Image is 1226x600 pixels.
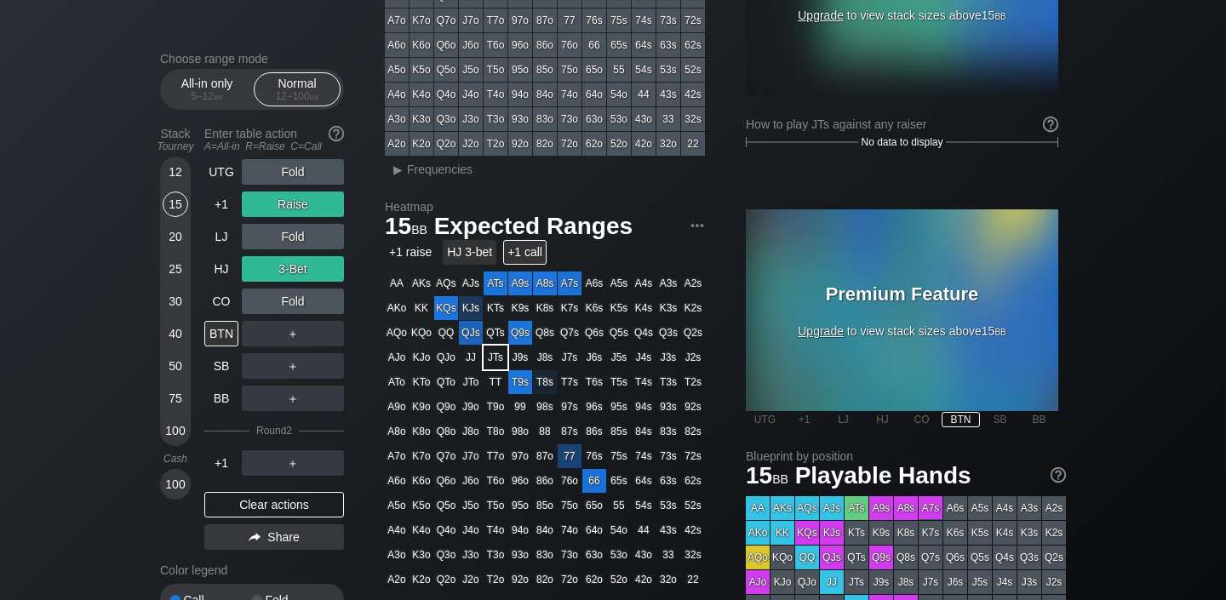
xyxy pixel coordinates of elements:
div: Stack [153,120,198,159]
div: A7o [385,444,409,468]
div: Q2o [434,132,458,156]
img: ellipsis.fd386fe8.svg [688,216,707,235]
div: 86o [533,469,557,493]
div: 75s [607,9,631,32]
div: 20 [163,224,188,249]
div: 72s [681,9,705,32]
div: T9s [508,370,532,394]
div: 93o [508,107,532,131]
div: 43o [632,107,656,131]
div: UTG [204,159,238,185]
div: A7o [385,9,409,32]
div: 64s [632,33,656,57]
div: 99 [508,395,532,419]
div: A3o [385,107,409,131]
h3: Premium Feature [796,283,1009,306]
div: CO [902,412,941,427]
div: J6s [582,346,606,369]
div: UTG [746,412,784,427]
div: +1 [204,191,238,217]
div: A5o [385,58,409,82]
div: 100 [163,418,188,443]
div: Q9s [508,321,532,345]
div: HJ [204,256,238,282]
div: Q6o [434,33,458,57]
div: K4o [410,83,433,106]
div: 62o [582,132,606,156]
div: K4o [410,518,433,542]
div: 75o [558,494,581,517]
div: 77 [558,9,581,32]
div: 73s [656,9,680,32]
div: 87s [558,420,581,443]
div: K5o [410,494,433,517]
span: bb [214,90,223,102]
span: bb [772,468,788,487]
div: AA [385,271,409,295]
div: 54s [632,58,656,82]
div: T2s [681,370,705,394]
div: KK [410,296,433,320]
div: 12 [163,159,188,185]
div: T5o [484,494,507,517]
div: A9s [869,496,893,520]
div: Q6s [582,321,606,345]
div: 52o [607,132,631,156]
div: 43s [656,83,680,106]
div: A2s [681,271,705,295]
div: 65o [582,58,606,82]
div: A7s [919,496,942,520]
div: HJ 3-bet [443,240,496,265]
span: bb [411,219,427,237]
div: T7s [558,370,581,394]
div: A4s [993,496,1017,520]
div: Cash [153,453,198,465]
div: BB [1020,412,1058,427]
div: 5 – 12 [171,90,243,102]
div: Q4o [434,83,458,106]
div: 76s [582,9,606,32]
h2: Blueprint by position [746,449,1066,463]
div: AKo [385,296,409,320]
div: 85o [533,58,557,82]
div: KQs [434,296,458,320]
div: 66 [582,33,606,57]
div: Q9o [434,395,458,419]
div: K8s [533,296,557,320]
div: 94o [508,83,532,106]
div: 86s [582,420,606,443]
div: 63o [582,107,606,131]
div: 75o [558,58,581,82]
div: J7o [459,9,483,32]
div: Round 2 [256,425,292,437]
div: 74s [632,9,656,32]
div: 76s [582,444,606,468]
div: 30 [163,289,188,314]
div: 97o [508,444,532,468]
div: T5s [607,370,631,394]
div: 52s [681,494,705,517]
div: Clear actions [204,492,344,517]
div: 76o [558,469,581,493]
div: Q5o [434,58,458,82]
div: Q2s [681,321,705,345]
div: 75s [607,444,631,468]
div: A6o [385,469,409,493]
div: Q4s [632,321,656,345]
div: A8s [894,496,918,520]
div: 73o [558,107,581,131]
div: 82o [533,132,557,156]
div: K5s [607,296,631,320]
div: J8s [533,346,557,369]
div: 85o [533,494,557,517]
div: A8o [385,420,409,443]
div: LJ [204,224,238,249]
div: 65s [607,469,631,493]
div: 87o [533,9,557,32]
div: K6o [410,33,433,57]
div: 95o [508,58,532,82]
div: 73s [656,444,680,468]
div: Q8o [434,420,458,443]
div: 53s [656,58,680,82]
div: KTs [484,296,507,320]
